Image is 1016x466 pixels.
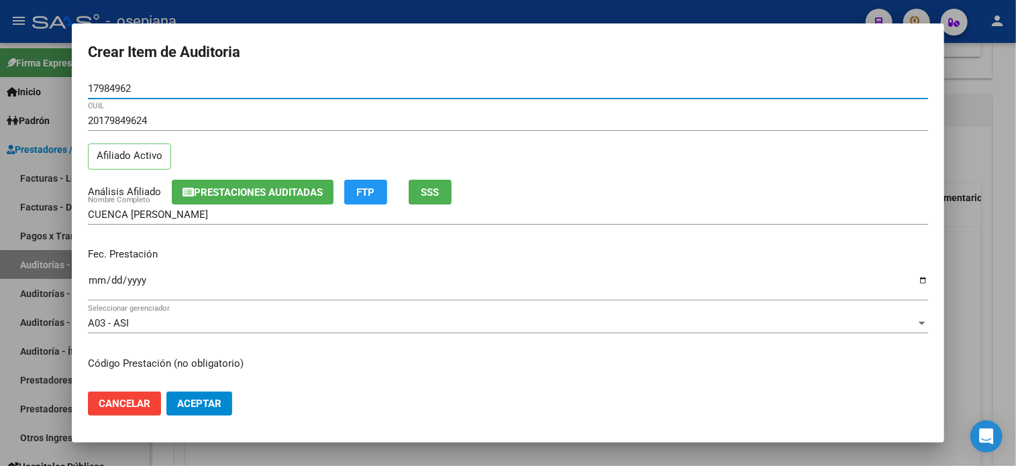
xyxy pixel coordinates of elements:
div: Open Intercom Messenger [970,420,1003,453]
span: FTP [357,186,375,198]
div: Análisis Afiliado [88,184,161,200]
span: Aceptar [177,398,221,410]
p: Fec. Prestación [88,247,928,262]
button: SSS [409,180,452,205]
p: Código Prestación (no obligatorio) [88,356,928,371]
span: Cancelar [99,398,150,410]
h2: Crear Item de Auditoria [88,40,928,65]
button: Prestaciones Auditadas [172,180,334,205]
span: SSS [421,186,440,198]
span: A03 - ASI [88,317,129,329]
button: FTP [344,180,387,205]
button: Cancelar [88,392,161,416]
p: Afiliado Activo [88,143,171,170]
span: Prestaciones Auditadas [194,186,323,198]
button: Aceptar [166,392,232,416]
